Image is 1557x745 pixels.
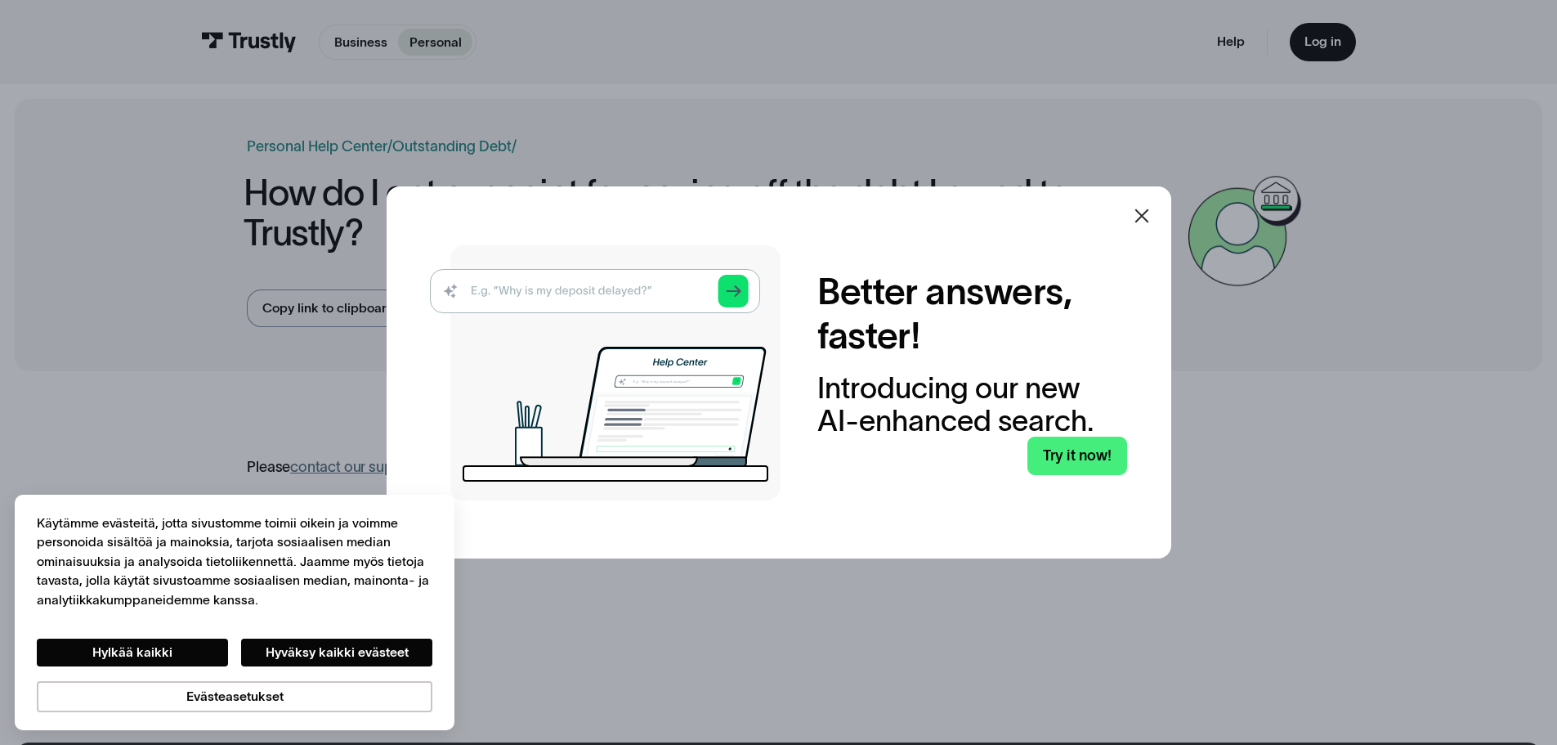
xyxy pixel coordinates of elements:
[37,514,432,610] div: Käytämme evästeitä, jotta sivustomme toimii oikein ja voimme personoida sisältöä ja mainoksia, ta...
[241,639,432,666] button: Hyväksy kaikki evästeet
[817,372,1127,437] div: Introducing our new AI-enhanced search.
[15,495,454,730] div: Cookie banner
[37,639,228,666] button: Hylkää kaikki
[37,681,432,712] button: Evästeasetukset
[817,270,1127,358] h2: Better answers, faster!
[1027,437,1127,475] a: Try it now!
[37,514,432,712] div: Yksityisyys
